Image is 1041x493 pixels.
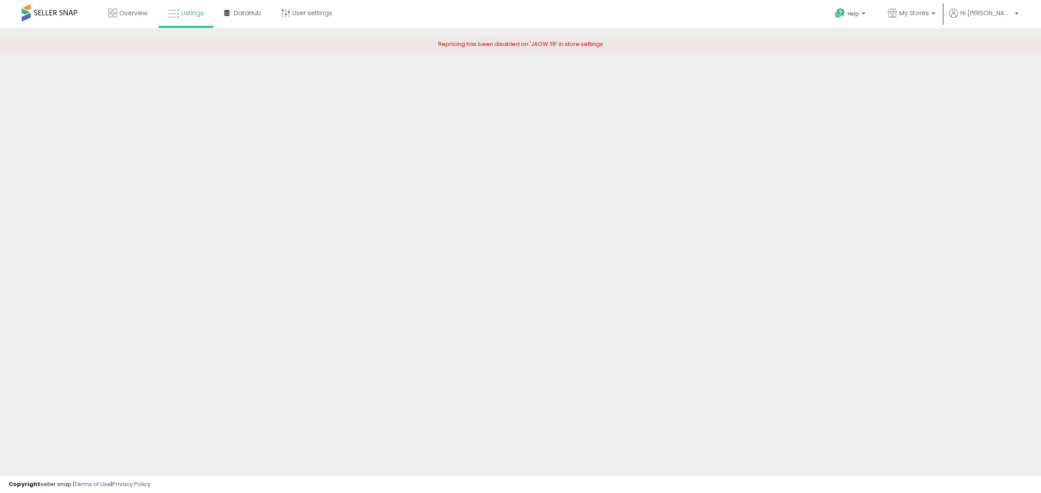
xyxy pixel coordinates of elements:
[848,10,859,17] span: Help
[899,9,929,17] span: My Stores
[828,1,874,28] a: Help
[438,40,603,48] span: Repricing has been disabled on 'JAOW TR' in store settings
[119,9,147,17] span: Overview
[835,8,845,19] i: Get Help
[960,9,1012,17] span: Hi [PERSON_NAME]
[234,9,261,17] span: DataHub
[181,9,204,17] span: Listings
[949,9,1018,28] a: Hi [PERSON_NAME]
